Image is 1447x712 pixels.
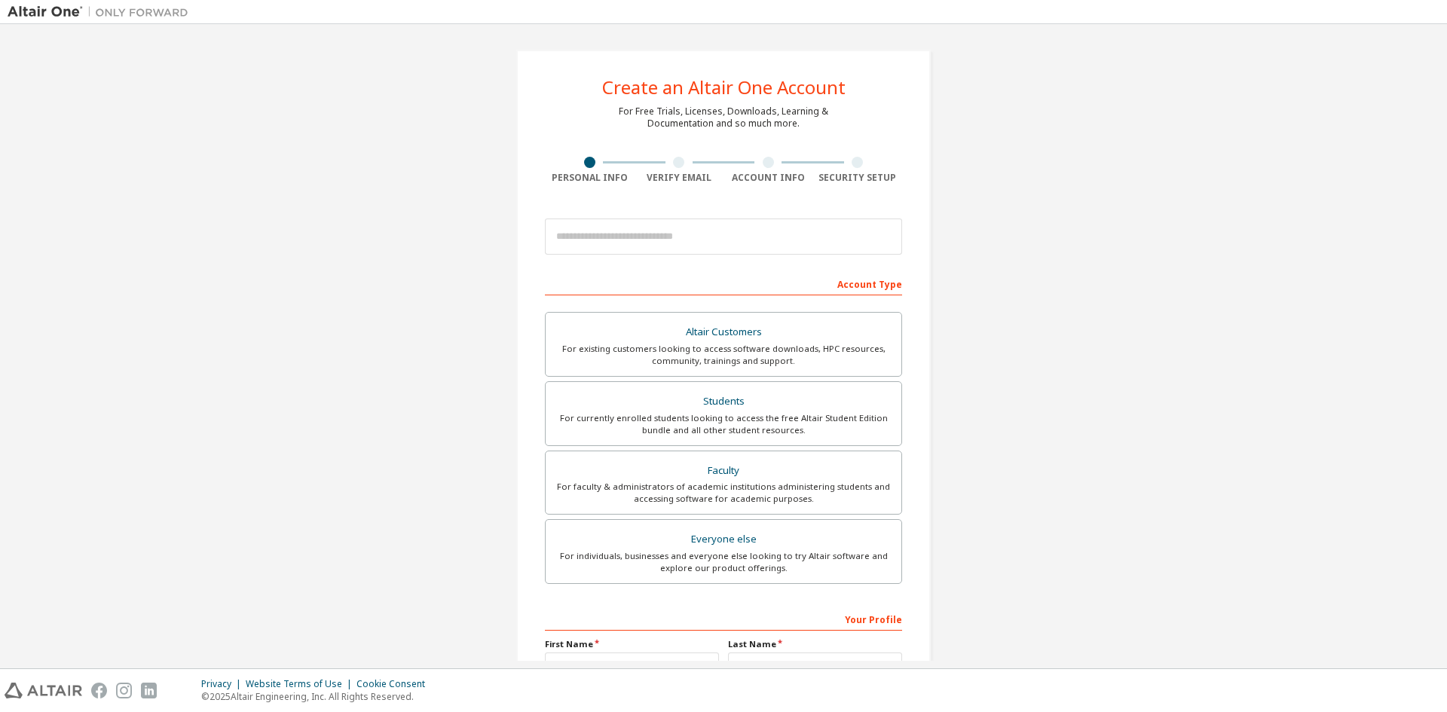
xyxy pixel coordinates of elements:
p: © 2025 Altair Engineering, Inc. All Rights Reserved. [201,690,434,703]
div: Verify Email [635,172,724,184]
img: instagram.svg [116,683,132,698]
div: Cookie Consent [356,678,434,690]
div: Students [555,391,892,412]
img: linkedin.svg [141,683,157,698]
div: For currently enrolled students looking to access the free Altair Student Edition bundle and all ... [555,412,892,436]
div: Create an Altair One Account [602,78,846,96]
div: Website Terms of Use [246,678,356,690]
div: For Free Trials, Licenses, Downloads, Learning & Documentation and so much more. [619,105,828,130]
img: facebook.svg [91,683,107,698]
label: First Name [545,638,719,650]
div: Altair Customers [555,322,892,343]
div: Account Info [723,172,813,184]
img: altair_logo.svg [5,683,82,698]
img: Altair One [8,5,196,20]
div: Security Setup [813,172,903,184]
div: For faculty & administrators of academic institutions administering students and accessing softwa... [555,481,892,505]
div: Account Type [545,271,902,295]
div: Everyone else [555,529,892,550]
label: Last Name [728,638,902,650]
div: For existing customers looking to access software downloads, HPC resources, community, trainings ... [555,343,892,367]
div: For individuals, businesses and everyone else looking to try Altair software and explore our prod... [555,550,892,574]
div: Privacy [201,678,246,690]
div: Personal Info [545,172,635,184]
div: Your Profile [545,607,902,631]
div: Faculty [555,460,892,481]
